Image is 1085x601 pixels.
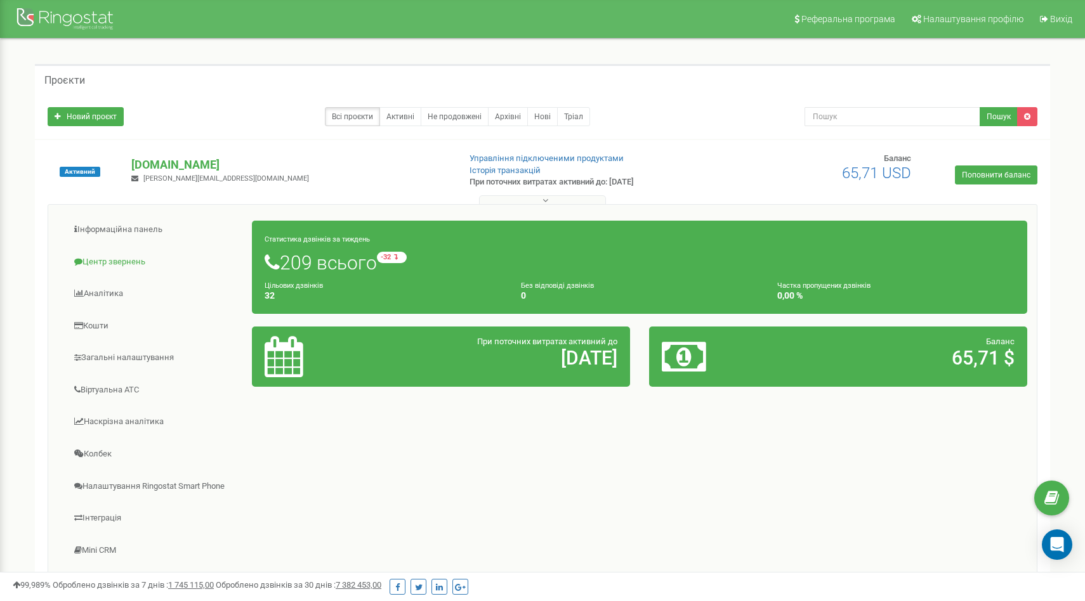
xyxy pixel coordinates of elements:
u: 7 382 453,00 [336,580,381,590]
span: 99,989% [13,580,51,590]
h5: Проєкти [44,75,85,86]
span: Вихід [1050,14,1072,24]
small: Цільових дзвінків [265,281,323,290]
a: Інтеграція [58,503,253,534]
a: Активні [379,107,421,126]
u: 1 745 115,00 [168,580,214,590]
span: [PERSON_NAME][EMAIL_ADDRESS][DOMAIN_NAME] [143,174,309,183]
a: Центр звернень [58,247,253,278]
span: Оброблено дзвінків за 30 днів : [216,580,381,590]
a: Новий проєкт [48,107,124,126]
span: Реферальна програма [801,14,895,24]
h2: [DATE] [388,347,617,368]
span: Оброблено дзвінків за 7 днів : [53,580,214,590]
a: Тріал [557,107,590,126]
a: Всі проєкти [325,107,380,126]
p: При поточних витратах активний до: [DATE] [470,176,703,188]
input: Пошук [805,107,981,126]
a: Архівні [488,107,528,126]
a: Наскрізна аналітика [58,406,253,437]
h4: 32 [265,291,502,300]
a: Нові [527,107,558,126]
small: -32 [377,252,407,263]
a: Mini CRM [58,535,253,566]
h4: 0,00 % [777,291,1015,300]
small: Без відповіді дзвінків [521,281,594,290]
a: Інформаційна панель [58,214,253,245]
button: Пошук [980,107,1018,126]
h4: 0 [521,291,758,300]
span: Налаштування профілю [923,14,1023,24]
span: Баланс [884,153,911,163]
a: Історія транзакцій [470,165,541,175]
h1: 209 всього [265,252,1015,273]
a: Аналiтика [58,278,253,309]
a: Кошти [58,311,253,342]
a: Налаштування Ringostat Smart Phone [58,471,253,502]
a: Не продовжені [421,107,489,126]
span: 65,71 USD [842,164,911,182]
small: Статистика дзвінків за тиждень [265,235,370,243]
div: Open Intercom Messenger [1042,529,1072,560]
a: Загальні налаштування [58,342,253,373]
span: Активний [60,167,100,177]
a: Управління підключеними продуктами [470,153,624,163]
small: Частка пропущених дзвінків [777,281,871,290]
a: Поповнити баланс [955,165,1037,184]
a: Колбек [58,439,253,470]
a: [PERSON_NAME] [58,567,253,598]
span: При поточних витратах активний до [477,337,617,346]
p: [DOMAIN_NAME] [131,157,449,173]
a: Віртуальна АТС [58,375,253,406]
span: Баланс [986,337,1015,346]
h2: 65,71 $ [786,347,1015,368]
